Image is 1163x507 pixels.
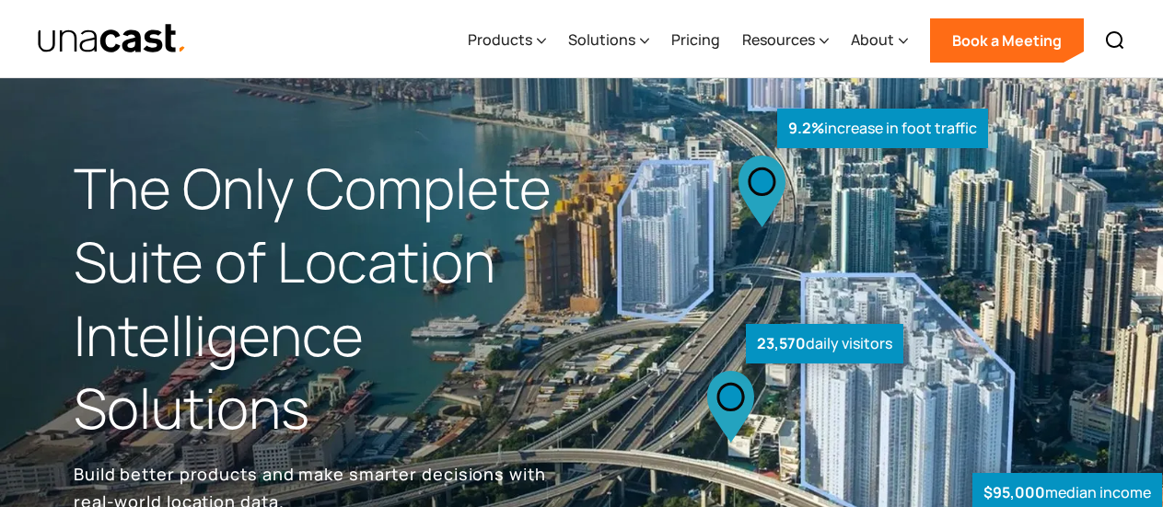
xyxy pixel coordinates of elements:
a: home [37,23,187,55]
img: Unacast text logo [37,23,187,55]
div: Resources [742,29,815,51]
img: Search icon [1104,29,1126,52]
strong: 23,570 [757,333,806,353]
h1: The Only Complete Suite of Location Intelligence Solutions [74,152,582,445]
div: Solutions [568,29,635,51]
div: daily visitors [746,324,903,363]
strong: $95,000 [983,482,1045,502]
div: About [851,3,908,78]
div: Products [468,29,532,51]
div: Resources [742,3,829,78]
div: Solutions [568,3,649,78]
a: Book a Meeting [930,18,1084,63]
strong: 9.2% [788,118,824,138]
div: increase in foot traffic [777,109,988,148]
div: About [851,29,894,51]
div: Products [468,3,546,78]
a: Pricing [671,3,720,78]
